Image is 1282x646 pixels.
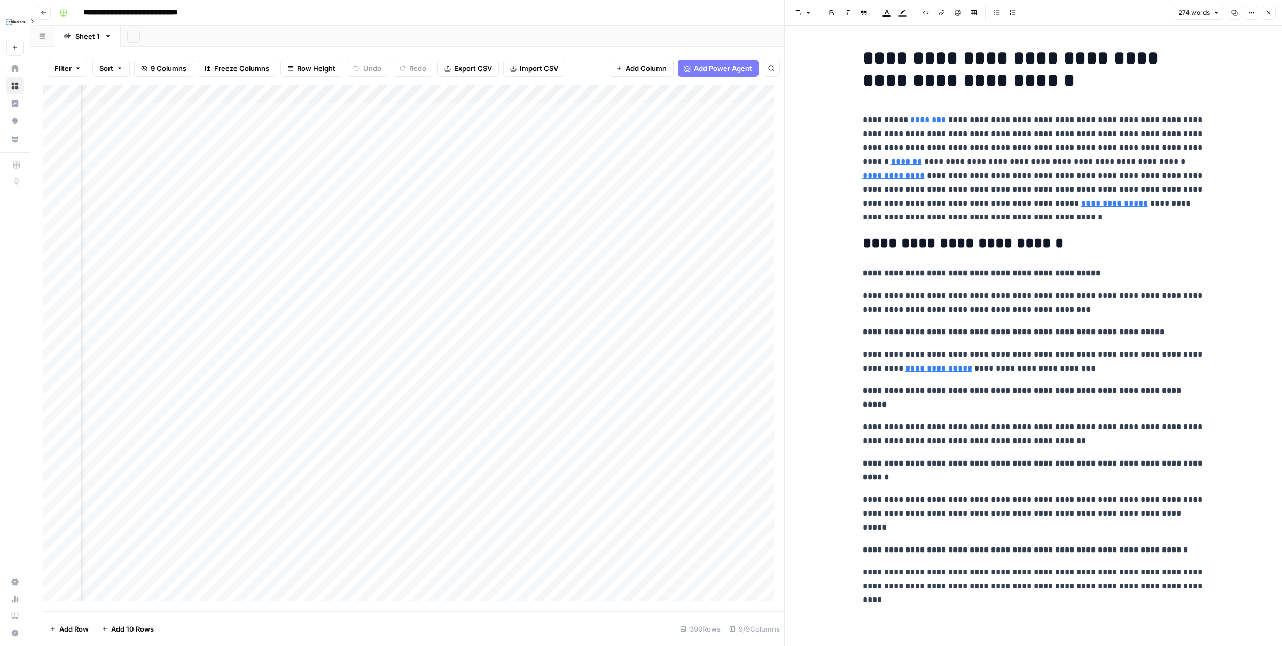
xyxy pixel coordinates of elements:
[48,60,88,77] button: Filter
[134,60,193,77] button: 9 Columns
[99,63,113,74] span: Sort
[6,130,24,147] a: Your Data
[54,63,72,74] span: Filter
[214,63,269,74] span: Freeze Columns
[6,113,24,130] a: Opportunities
[54,26,121,47] a: Sheet 1
[111,624,154,634] span: Add 10 Rows
[6,573,24,590] a: Settings
[151,63,186,74] span: 9 Columns
[198,60,276,77] button: Freeze Columns
[393,60,433,77] button: Redo
[1174,6,1224,20] button: 274 words
[409,63,426,74] span: Redo
[694,63,752,74] span: Add Power Agent
[676,620,725,637] div: 390 Rows
[6,590,24,608] a: Usage
[678,60,759,77] button: Add Power Agent
[75,31,100,42] div: Sheet 1
[59,624,89,634] span: Add Row
[6,12,26,31] img: FYidoctors Logo
[626,63,667,74] span: Add Column
[6,608,24,625] a: Learning Hub
[363,63,381,74] span: Undo
[454,63,492,74] span: Export CSV
[95,620,160,637] button: Add 10 Rows
[280,60,342,77] button: Row Height
[347,60,388,77] button: Undo
[725,620,784,637] div: 9/9 Columns
[43,620,95,637] button: Add Row
[520,63,558,74] span: Import CSV
[1178,8,1210,18] span: 274 words
[437,60,499,77] button: Export CSV
[6,9,24,35] button: Workspace: FYidoctors
[297,63,335,74] span: Row Height
[609,60,674,77] button: Add Column
[6,95,24,112] a: Insights
[92,60,130,77] button: Sort
[6,60,24,77] a: Home
[6,77,24,94] a: Browse
[6,625,24,642] button: Help + Support
[503,60,565,77] button: Import CSV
